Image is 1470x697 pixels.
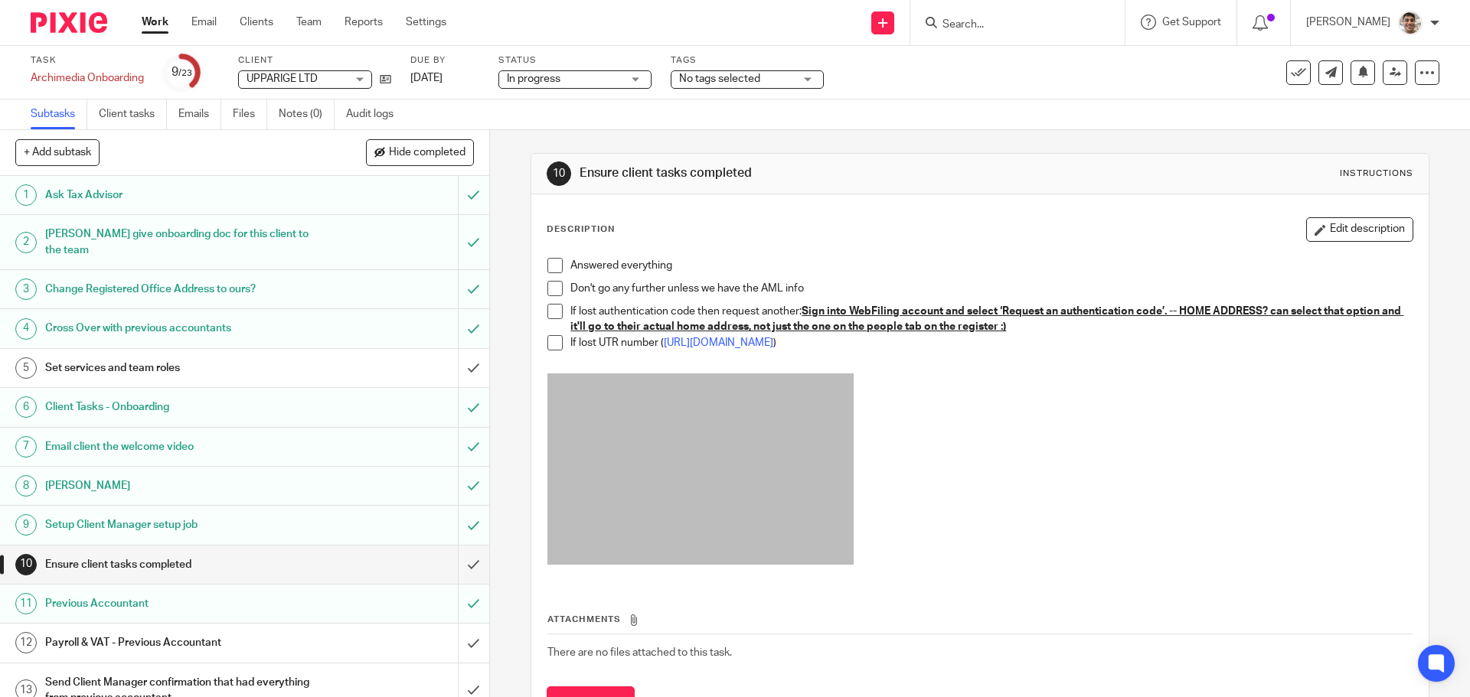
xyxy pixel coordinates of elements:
[31,99,87,129] a: Subtasks
[171,64,192,81] div: 9
[547,223,615,236] p: Description
[45,513,310,536] h1: Setup Client Manager setup job
[45,184,310,207] h1: Ask Tax Advisor
[45,317,310,340] h1: Cross Over with previous accountants
[45,592,310,615] h1: Previous Accountant
[15,396,37,418] div: 6
[389,147,465,159] span: Hide completed
[410,73,443,83] span: [DATE]
[31,70,144,86] div: Archimedia Onboarding
[15,632,37,653] div: 12
[1340,168,1413,180] div: Instructions
[366,139,474,165] button: Hide completed
[547,615,621,624] span: Attachments
[15,232,37,253] div: 2
[15,184,37,206] div: 1
[142,15,168,30] a: Work
[570,306,1403,332] u: Sign into WebFiling account and select ‘Request an authentication code’. -- HOME ADDRESS? can sel...
[45,278,310,301] h1: Change Registered Office Address to ours?
[580,165,1013,181] h1: Ensure client tasks completed
[15,139,100,165] button: + Add subtask
[296,15,322,30] a: Team
[346,99,405,129] a: Audit logs
[570,304,1412,335] p: If lost authentication code then request another:
[570,281,1412,296] p: Don't go any further unless we have the AML info
[1306,217,1413,242] button: Edit description
[15,318,37,340] div: 4
[191,15,217,30] a: Email
[15,475,37,497] div: 8
[233,99,267,129] a: Files
[99,99,167,129] a: Client tasks
[498,54,652,67] label: Status
[15,357,37,379] div: 5
[240,15,273,30] a: Clients
[15,554,37,575] div: 10
[547,647,732,658] span: There are no files attached to this task.
[941,18,1079,32] input: Search
[410,54,479,67] label: Due by
[15,514,37,536] div: 9
[15,593,37,614] div: 11
[15,436,37,458] div: 7
[671,54,824,67] label: Tags
[1162,17,1221,28] span: Get Support
[507,73,560,84] span: In progress
[547,161,571,186] div: 10
[238,54,391,67] label: Client
[31,54,144,67] label: Task
[15,278,37,300] div: 3
[45,396,310,419] h1: Client Tasks - Onboarding
[45,435,310,458] h1: Email client the welcome video
[345,15,383,30] a: Reports
[45,357,310,379] h1: Set services and team roles
[570,258,1412,273] p: Answered everything
[679,73,760,84] span: No tags selected
[178,69,192,77] small: /23
[45,553,310,576] h1: Ensure client tasks completed
[247,73,318,84] span: UPPARIGE LTD
[406,15,446,30] a: Settings
[1306,15,1390,30] p: [PERSON_NAME]
[664,337,773,348] a: [URL][DOMAIN_NAME]
[1398,11,1423,35] img: PXL_20240409_141816916.jpg
[45,631,310,654] h1: Payroll & VAT - Previous Accountant
[178,99,221,129] a: Emails
[279,99,335,129] a: Notes (0)
[570,335,1412,350] p: If lost UTR number ( )
[45,474,310,497] h1: [PERSON_NAME]
[31,12,107,33] img: Pixie
[45,223,310,262] h1: [PERSON_NAME] give onboarding doc for this client to the team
